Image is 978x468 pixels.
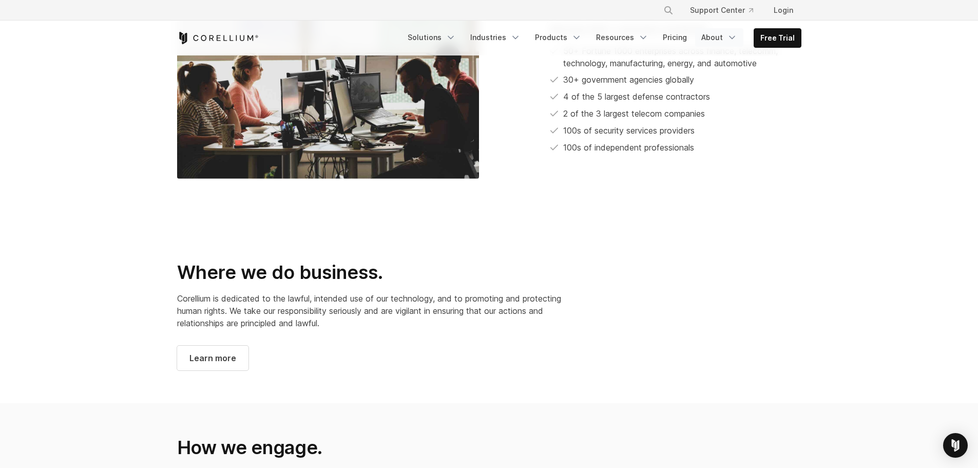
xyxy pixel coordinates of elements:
a: Products [529,28,588,47]
a: Industries [464,28,527,47]
span: Learn more [189,352,236,364]
a: Solutions [401,28,462,47]
div: Open Intercom Messenger [943,433,968,458]
li: 2 of the 3 largest telecom companies [550,107,801,120]
h2: Where we do business. [177,261,588,284]
a: Pricing [657,28,693,47]
a: Support Center [682,1,761,20]
a: Corellium Home [177,32,259,44]
li: 4 of the 5 largest defense contractors [550,90,801,103]
li: 100s of security services providers [550,124,801,137]
a: About [695,28,743,47]
div: Navigation Menu [401,28,801,48]
a: Free Trial [754,29,801,47]
li: 100s of independent professionals [550,141,801,154]
a: Login [765,1,801,20]
span: Corellium is dedicated to the lawful, intended use of our technology, and to promoting and protec... [177,293,561,328]
li: 30+ government agencies globally [550,73,801,86]
button: Search [659,1,678,20]
a: Learn more [177,346,248,370]
h2: How we engage. [177,436,479,459]
div: Navigation Menu [651,1,801,20]
li: 50+ Fortune 1000 enterprises across finance, telecomm, technology, manufacturing, energy, and aut... [550,45,801,69]
a: Resources [590,28,655,47]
